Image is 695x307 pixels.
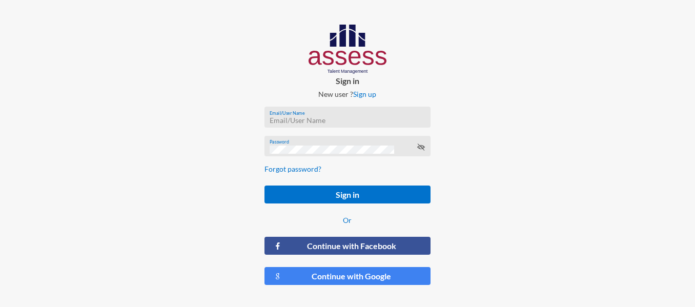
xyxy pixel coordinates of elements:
img: AssessLogoo.svg [309,25,387,74]
input: Email/User Name [270,116,425,125]
button: Sign in [264,186,431,203]
p: Sign in [256,76,439,86]
button: Continue with Facebook [264,237,431,255]
a: Sign up [353,90,376,98]
button: Continue with Google [264,267,431,285]
p: Or [264,216,431,224]
a: Forgot password? [264,165,321,173]
p: New user ? [256,90,439,98]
